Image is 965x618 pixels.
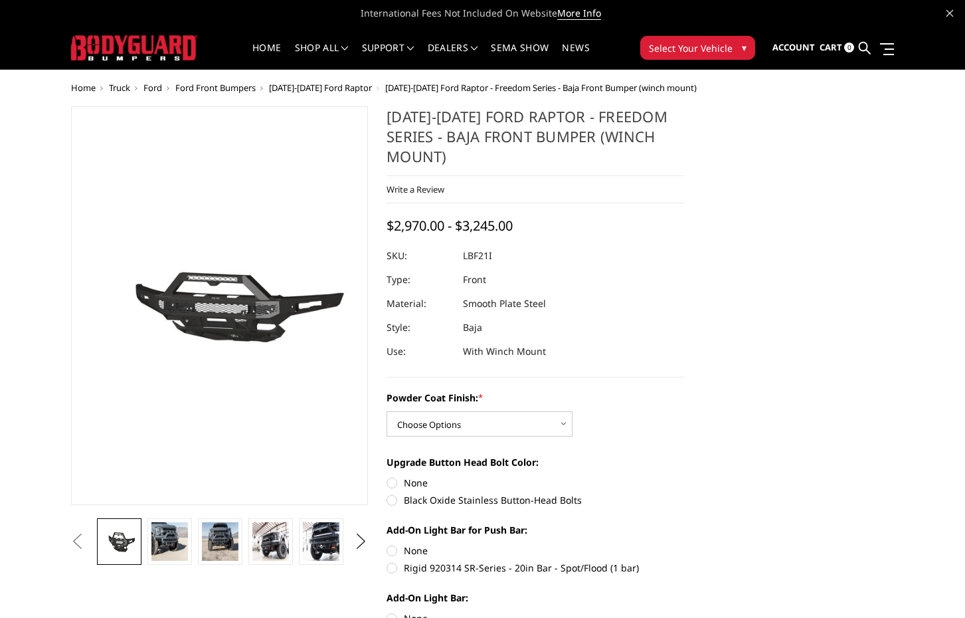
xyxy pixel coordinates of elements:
button: Next [351,532,371,552]
label: Add-On Light Bar for Push Bar: [387,523,684,537]
a: Cart 0 [820,30,854,66]
img: 2021-2025 Ford Raptor - Freedom Series - Baja Front Bumper (winch mount) [151,522,187,561]
dt: Use: [387,340,453,363]
span: Select Your Vehicle [649,41,733,55]
dt: Material: [387,292,453,316]
dd: Front [463,268,486,292]
img: 2021-2025 Ford Raptor - Freedom Series - Baja Front Bumper (winch mount) [303,522,339,561]
dt: SKU: [387,244,453,268]
dd: LBF21I [463,244,492,268]
a: More Info [557,7,601,20]
a: Ford [143,82,162,94]
label: Rigid 920314 SR-Series - 20in Bar - Spot/Flood (1 bar) [387,561,684,575]
a: shop all [295,43,349,69]
a: Truck [109,82,130,94]
img: 2021-2025 Ford Raptor - Freedom Series - Baja Front Bumper (winch mount) [252,522,288,561]
a: Home [71,82,96,94]
a: Home [252,43,281,69]
button: Select Your Vehicle [640,36,755,60]
dd: With Winch Mount [463,340,546,363]
span: [DATE]-[DATE] Ford Raptor - Freedom Series - Baja Front Bumper (winch mount) [385,82,697,94]
label: None [387,544,684,558]
label: None [387,476,684,490]
label: Powder Coat Finish: [387,391,684,405]
span: Cart [820,41,842,53]
label: Black Oxide Stainless Button-Head Bolts [387,493,684,507]
h1: [DATE]-[DATE] Ford Raptor - Freedom Series - Baja Front Bumper (winch mount) [387,106,684,176]
dt: Type: [387,268,453,292]
a: Write a Review [387,183,444,195]
dt: Style: [387,316,453,340]
dd: Smooth Plate Steel [463,292,546,316]
a: News [562,43,589,69]
button: Previous [68,532,88,552]
span: ▾ [742,41,746,54]
img: 2021-2025 Ford Raptor - Freedom Series - Baja Front Bumper (winch mount) [202,522,238,561]
a: Account [772,30,815,66]
span: $2,970.00 - $3,245.00 [387,217,513,235]
a: [DATE]-[DATE] Ford Raptor [269,82,372,94]
img: 2021-2025 Ford Raptor - Freedom Series - Baja Front Bumper (winch mount) [101,522,137,561]
a: Dealers [428,43,478,69]
span: 0 [844,43,854,52]
a: Support [362,43,414,69]
img: BODYGUARD BUMPERS [71,35,197,60]
label: Upgrade Button Head Bolt Color: [387,455,684,469]
label: Add-On Light Bar: [387,591,684,605]
span: Account [772,41,815,53]
dd: Baja [463,316,482,340]
a: SEMA Show [491,43,549,69]
a: 2021-2025 Ford Raptor - Freedom Series - Baja Front Bumper (winch mount) [71,106,369,505]
a: Ford Front Bumpers [175,82,256,94]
